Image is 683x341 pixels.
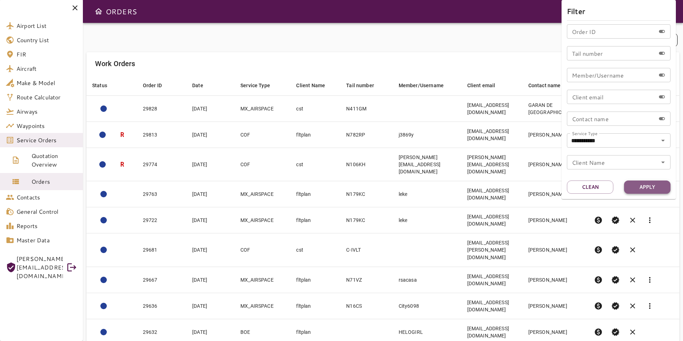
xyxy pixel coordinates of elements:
[567,181,613,194] button: Clean
[658,157,668,167] button: Open
[567,5,670,17] h6: Filter
[658,135,668,145] button: Open
[624,181,670,194] button: Apply
[572,130,598,136] label: Service Type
